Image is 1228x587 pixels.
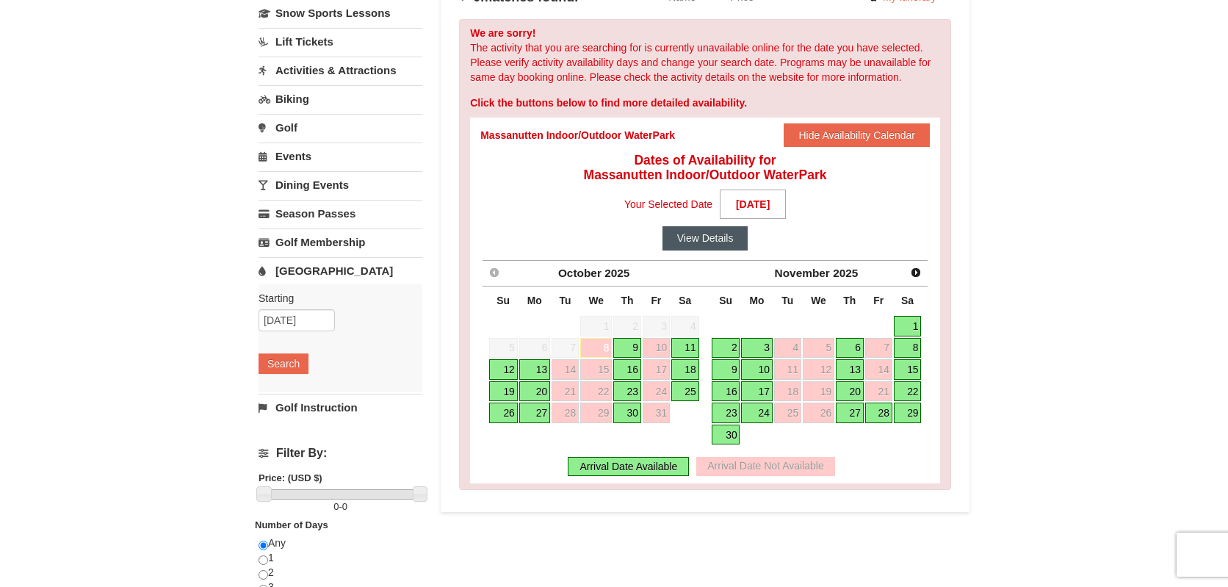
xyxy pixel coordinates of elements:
a: 9 [613,338,641,359]
span: 1 [580,316,612,336]
a: 17 [741,381,772,402]
strong: Number of Days [255,519,328,530]
div: Click the buttons below to find more detailed availability. [470,96,940,110]
a: 13 [836,359,864,380]
a: 20 [519,381,550,402]
a: 30 [613,403,641,423]
a: 28 [552,403,579,423]
a: 15 [894,359,922,380]
a: 30 [712,425,740,445]
span: 0 [333,501,339,512]
a: Dining Events [259,171,422,198]
span: Sunday [496,295,510,306]
a: 16 [712,381,740,402]
strong: Price: (USD $) [259,472,322,483]
div: The activity that you are searching for is currently unavailable online for the date you have sel... [459,19,951,490]
a: 10 [643,338,670,359]
a: 19 [803,381,834,402]
a: 11 [671,338,699,359]
a: 12 [489,359,518,380]
button: Search [259,353,308,374]
a: 24 [741,403,772,423]
a: 21 [552,381,579,402]
span: 3 [643,316,670,336]
a: 18 [774,381,801,402]
a: Golf [259,114,422,141]
a: 25 [671,381,699,402]
h4: Dates of Availability for Massanutten Indoor/Outdoor WaterPark [480,153,930,182]
a: 9 [712,359,740,380]
a: 13 [519,359,550,380]
a: 14 [552,359,579,380]
span: 7 [552,338,579,359]
strong: [DATE] [720,190,786,219]
a: [GEOGRAPHIC_DATA] [259,257,422,284]
strong: We are sorry! [470,27,535,39]
a: 29 [580,403,612,423]
span: Next [910,267,922,278]
a: 14 [865,359,892,380]
h4: Filter By: [259,447,422,460]
a: 12 [803,359,834,380]
span: November [775,267,830,279]
label: - [259,500,422,514]
a: 2 [712,338,740,359]
a: 25 [774,403,801,423]
a: Events [259,143,422,170]
button: Hide Availability Calendar [784,123,930,147]
a: Season Passes [259,200,422,227]
div: Massanutten Indoor/Outdoor WaterPark [480,128,675,143]
span: Wednesday [811,295,826,306]
a: 26 [803,403,834,423]
a: Lift Tickets [259,28,422,55]
a: Prev [484,262,505,283]
a: 22 [894,381,922,402]
a: 29 [894,403,922,423]
a: 27 [519,403,550,423]
span: 2025 [604,267,629,279]
span: Thursday [843,295,856,306]
a: 28 [865,403,892,423]
span: 2 [613,316,641,336]
a: Next [906,262,926,283]
a: 27 [836,403,864,423]
a: Golf Instruction [259,394,422,421]
a: 20 [836,381,864,402]
a: 18 [671,359,699,380]
a: 3 [741,338,772,359]
span: 5 [489,338,518,359]
span: Saturday [679,295,691,306]
span: 0 [342,501,347,512]
span: Monday [527,295,542,306]
a: 8 [580,338,612,359]
span: Friday [873,295,884,306]
a: Golf Membership [259,228,422,256]
a: 23 [712,403,740,423]
span: Tuesday [781,295,793,306]
div: Arrival Date Not Available [696,457,834,476]
span: Prev [488,267,500,278]
a: Activities & Attractions [259,57,422,84]
span: Your Selected Date [624,193,712,215]
a: 17 [643,359,670,380]
span: Friday [651,295,661,306]
div: Arrival Date Available [568,457,689,476]
span: Wednesday [588,295,604,306]
span: October [558,267,602,279]
a: 16 [613,359,641,380]
a: 5 [803,338,834,359]
a: 6 [836,338,864,359]
a: 8 [894,338,922,359]
span: Tuesday [560,295,571,306]
a: 24 [643,381,670,402]
label: Starting [259,291,411,306]
a: 7 [865,338,892,359]
a: 4 [774,338,801,359]
a: 26 [489,403,518,423]
span: Monday [750,295,765,306]
a: 19 [489,381,518,402]
a: Biking [259,85,422,112]
a: 11 [774,359,801,380]
a: 15 [580,359,612,380]
span: Thursday [621,295,634,306]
